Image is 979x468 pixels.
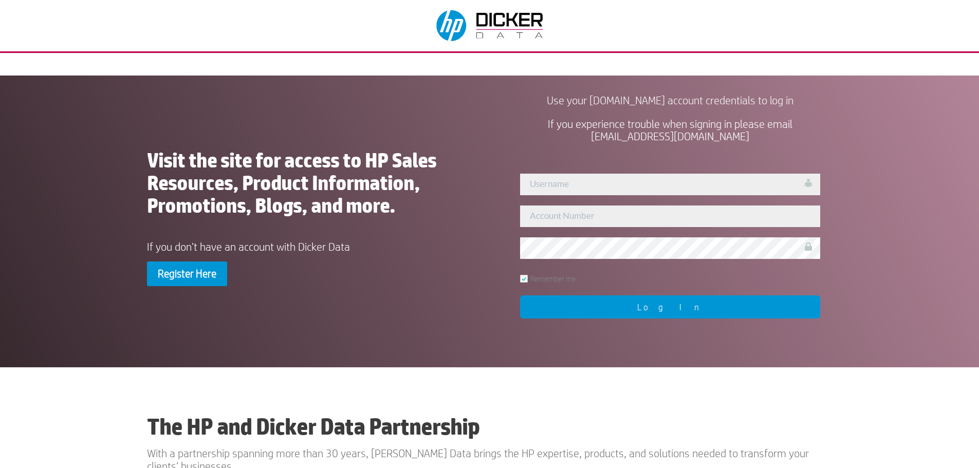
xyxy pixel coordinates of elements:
[520,205,820,227] input: Account Number
[147,413,479,440] b: The HP and Dicker Data Partnership
[147,149,471,222] h1: Visit the site for access to HP Sales Resources, Product Information, Promotions, Blogs, and more.
[147,240,350,253] span: If you don’t have an account with Dicker Data
[548,118,792,142] span: If you experience trouble when signing in please email [EMAIL_ADDRESS][DOMAIN_NAME]
[520,174,820,195] input: Username
[430,5,551,46] img: Dicker Data & HP
[520,295,820,319] input: Log In
[547,94,793,106] span: Use your [DOMAIN_NAME] account credentials to log in
[147,261,227,286] a: Register Here
[520,275,576,283] label: Remember me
